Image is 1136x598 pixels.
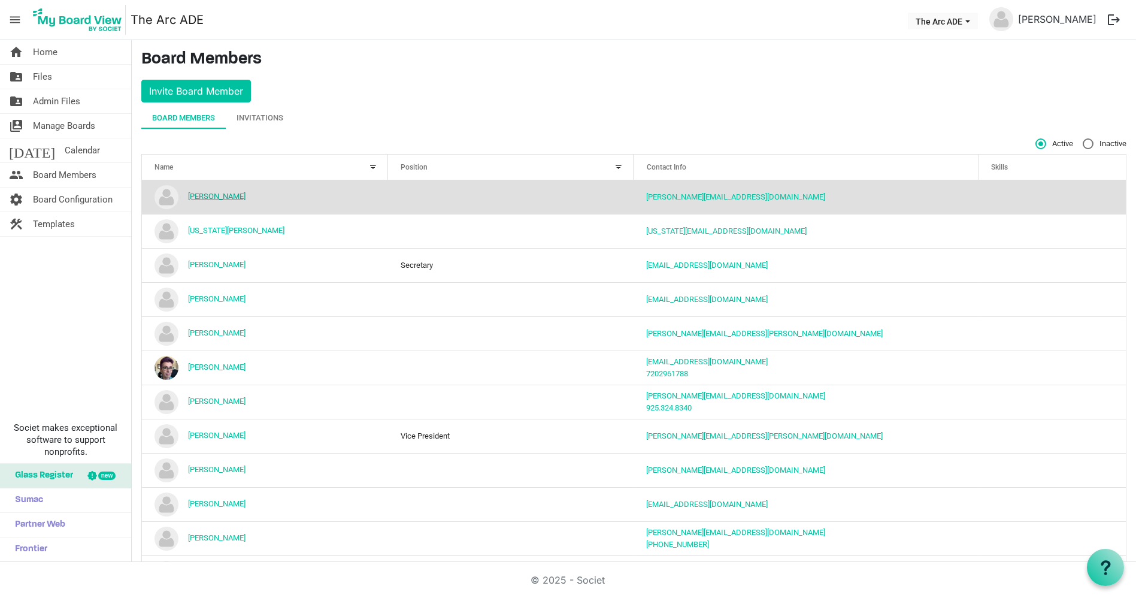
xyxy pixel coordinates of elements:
span: Admin Files [33,89,80,113]
td: column header Position [388,385,634,419]
img: no-profile-picture.svg [155,253,178,277]
a: [PERSON_NAME][EMAIL_ADDRESS][PERSON_NAME][DOMAIN_NAME] [646,329,883,338]
span: Position [401,163,428,171]
button: The Arc ADE dropdownbutton [908,13,978,29]
a: [PERSON_NAME] [188,397,246,406]
td: kelly@arc-ad.org925.324.8340 is template cell column header Contact Info [634,385,978,419]
a: [EMAIL_ADDRESS][DOMAIN_NAME] [646,357,768,366]
td: Kelly Lawler is template cell column header Name [142,385,388,419]
a: [PERSON_NAME][EMAIL_ADDRESS][DOMAIN_NAME] [646,192,825,201]
td: is template cell column header Skills [979,555,1126,590]
span: Contact Info [647,163,686,171]
td: Hollie LaGrotta is template cell column header Name [142,248,388,282]
img: My Board View Logo [29,5,126,35]
td: Logan Ashcraft is template cell column header Name [142,487,388,521]
td: lee@arc-ad.org is template cell column header Contact Info [634,453,978,487]
td: Pam@arc-ad.org303-220-9228 is template cell column header Contact Info [634,521,978,555]
td: column header Position [388,555,634,590]
td: Kathryn Werkema is template cell column header Name [142,351,388,385]
div: Invitations [237,112,283,124]
a: [PERSON_NAME] [1013,7,1101,31]
td: Lee Ray is template cell column header Name [142,453,388,487]
div: new [98,472,116,480]
a: [PERSON_NAME][EMAIL_ADDRESS][DOMAIN_NAME] [646,528,825,537]
a: [PERSON_NAME] [188,328,246,337]
a: © 2025 - Societ [531,574,605,586]
td: k8dran@gmail.com7202961788 is template cell column header Contact Info [634,351,978,385]
span: Skills [991,163,1008,171]
span: folder_shared [9,65,23,89]
span: Partner Web [9,513,65,537]
img: no-profile-picture.svg [155,322,178,346]
span: folder_shared [9,89,23,113]
img: no-profile-picture.svg [155,185,178,209]
td: is template cell column header Skills [979,487,1126,521]
span: Frontier [9,537,47,561]
img: no-profile-picture.svg [155,390,178,414]
a: [PERSON_NAME] [188,499,246,508]
td: is template cell column header Skills [979,248,1126,282]
button: logout [1101,7,1126,32]
span: Calendar [65,138,100,162]
span: Home [33,40,57,64]
span: construction [9,212,23,236]
img: no-profile-picture.svg [155,219,178,243]
a: [PERSON_NAME] [188,431,246,440]
img: no-profile-picture.svg [155,288,178,312]
button: Invite Board Member [141,80,251,102]
td: Patricia Colip is template cell column header Name [142,555,388,590]
a: [PERSON_NAME] [188,192,246,201]
span: Board Members [33,163,96,187]
span: [DATE] [9,138,55,162]
img: no-profile-picture.svg [989,7,1013,31]
span: settings [9,188,23,212]
td: logannashcraft@yahoo.com is template cell column header Contact Info [634,487,978,521]
span: Glass Register [9,464,73,488]
td: column header Position [388,316,634,351]
span: people [9,163,23,187]
a: [EMAIL_ADDRESS][DOMAIN_NAME] [646,261,768,270]
td: is template cell column header Skills [979,351,1126,385]
span: Manage Boards [33,114,95,138]
span: Active [1035,138,1073,149]
td: column header Position [388,214,634,248]
td: is template cell column header Skills [979,316,1126,351]
span: Inactive [1083,138,1126,149]
a: [PERSON_NAME][EMAIL_ADDRESS][DOMAIN_NAME] [646,466,825,475]
a: [PERSON_NAME] [188,533,246,542]
span: switch_account [9,114,23,138]
td: column header Position [388,487,634,521]
td: Georgia Edson is template cell column header Name [142,214,388,248]
h3: Board Members [141,50,1126,70]
a: [EMAIL_ADDRESS][DOMAIN_NAME] [646,500,768,509]
a: [PERSON_NAME] [188,465,246,474]
img: no-profile-picture.svg [155,424,178,448]
a: 925.324.8340 [646,403,692,412]
a: My Board View Logo [29,5,131,35]
span: menu [4,8,26,31]
td: Alison Butler is template cell column header Name [142,180,388,214]
span: home [9,40,23,64]
td: column header Position [388,180,634,214]
a: The Arc ADE [131,8,204,32]
td: Vice President column header Position [388,419,634,453]
span: Files [33,65,52,89]
td: column header Position [388,282,634,316]
img: no-profile-picture.svg [155,493,178,517]
div: Board Members [152,112,215,124]
a: [EMAIL_ADDRESS][DOMAIN_NAME] [646,295,768,304]
td: Pam Bailey is template cell column header Name [142,521,388,555]
td: Secretary column header Position [388,248,634,282]
a: [PERSON_NAME] [188,294,246,303]
span: Board Configuration [33,188,113,212]
td: Kari.Devine@namaste-health.com is template cell column header Contact Info [634,316,978,351]
td: alisonlynneb@gmail.com is template cell column header Contact Info [634,180,978,214]
td: column header Position [388,521,634,555]
td: is template cell column header Skills [979,282,1126,316]
img: no-profile-picture.svg [155,561,178,585]
td: colipgirls3@gmail.com is template cell column header Contact Info [634,555,978,590]
img: JcXlW47NMrIgqpV6JfGZSN3y34aDwrjV-JKMJxHuQtwxOV_f8MB-FEabTkWkYGg0GgU0_Jiekey2y27VvAkWaA_thumb.png [155,356,178,380]
td: is template cell column header Skills [979,214,1126,248]
span: Societ makes exceptional software to support nonprofits. [5,422,126,458]
td: is template cell column header Skills [979,385,1126,419]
